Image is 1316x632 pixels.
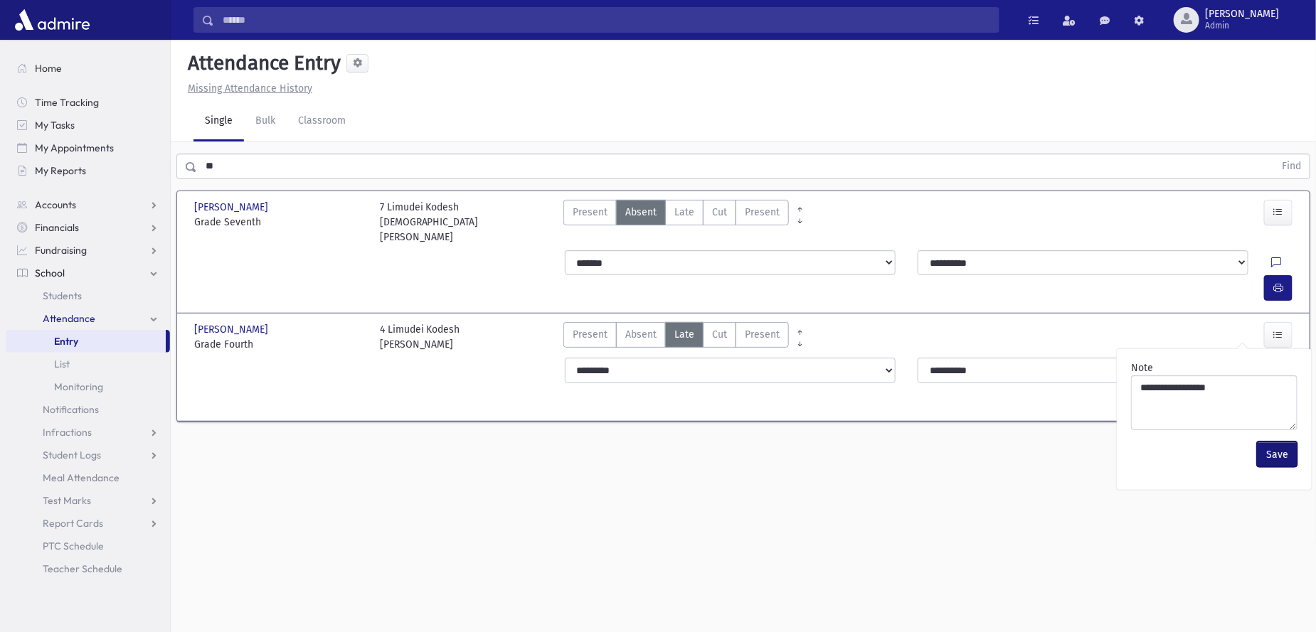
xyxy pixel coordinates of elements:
span: Accounts [35,198,76,211]
span: Late [674,205,694,220]
a: Notifications [6,398,170,421]
button: Find [1273,154,1310,178]
span: My Reports [35,164,86,177]
a: Accounts [6,193,170,216]
img: AdmirePro [11,6,93,34]
span: Present [745,327,780,342]
div: 7 Limudei Kodesh [DEMOGRAPHIC_DATA][PERSON_NAME] [380,200,551,245]
span: Present [573,327,607,342]
a: Single [193,102,244,141]
span: Home [35,62,62,75]
a: Teacher Schedule [6,557,170,580]
u: Missing Attendance History [188,82,312,95]
span: [PERSON_NAME] [194,322,271,337]
span: Entry [54,335,78,348]
span: Time Tracking [35,96,99,109]
a: Financials [6,216,170,239]
a: Test Marks [6,489,170,512]
a: My Reports [6,159,170,182]
a: Bulk [244,102,287,141]
a: Monitoring [6,375,170,398]
span: List [54,358,70,370]
span: Present [573,205,607,220]
span: My Appointments [35,141,114,154]
button: Save [1257,441,1298,467]
span: Test Marks [43,494,91,507]
label: Note [1131,360,1153,375]
a: Attendance [6,307,170,330]
a: Student Logs [6,444,170,466]
a: Classroom [287,102,357,141]
a: Home [6,57,170,80]
span: My Tasks [35,119,75,132]
span: Teacher Schedule [43,562,122,575]
a: Students [6,284,170,307]
span: Absent [625,327,657,342]
span: Monitoring [54,380,103,393]
span: Attendance [43,312,95,325]
span: Late [674,327,694,342]
span: Meal Attendance [43,471,120,484]
a: Time Tracking [6,91,170,114]
span: Cut [712,327,727,342]
span: Grade Seventh [194,215,366,230]
span: Report Cards [43,517,103,530]
a: Meal Attendance [6,466,170,489]
a: Infractions [6,421,170,444]
span: Present [745,205,780,220]
span: Notifications [43,403,99,416]
input: Search [214,7,999,33]
span: [PERSON_NAME] [194,200,271,215]
a: Fundraising [6,239,170,262]
div: 4 Limudei Kodesh [PERSON_NAME] [380,322,460,352]
a: PTC Schedule [6,535,170,557]
span: Cut [712,205,727,220]
a: My Tasks [6,114,170,136]
span: [PERSON_NAME] [1205,9,1279,20]
span: Student Logs [43,449,101,461]
a: Entry [6,330,166,353]
a: Report Cards [6,512,170,535]
h5: Attendance Entry [182,51,341,75]
a: School [6,262,170,284]
span: Absent [625,205,657,220]
div: AttTypes [563,200,789,245]
a: My Appointments [6,136,170,159]
span: School [35,267,65,279]
span: Infractions [43,426,92,439]
span: PTC Schedule [43,540,104,552]
span: Students [43,289,82,302]
a: Missing Attendance History [182,82,312,95]
div: AttTypes [563,322,789,352]
span: Financials [35,221,79,234]
span: Admin [1205,20,1279,31]
span: Fundraising [35,244,87,257]
a: List [6,353,170,375]
span: Grade Fourth [194,337,366,352]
